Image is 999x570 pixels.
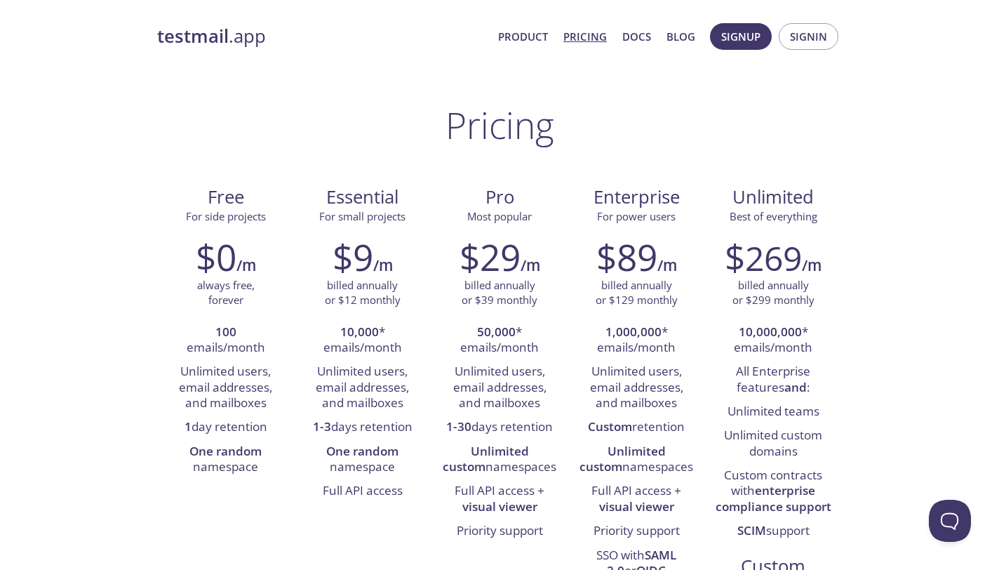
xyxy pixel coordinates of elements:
[721,27,760,46] span: Signup
[197,278,255,308] p: always free, forever
[442,185,556,209] span: Pro
[304,440,420,480] li: namespace
[441,440,557,480] li: namespaces
[168,321,283,361] li: emails/month
[596,236,657,278] h2: $89
[441,479,557,519] li: Full API access +
[441,360,557,416] li: Unlimited users, email addresses, and mailboxes
[716,360,831,400] li: All Enterprise features :
[325,278,401,308] p: billed annually or $12 monthly
[725,236,802,278] h2: $
[579,185,694,209] span: Enterprise
[446,418,471,435] strong: 1-30
[563,27,607,46] a: Pricing
[441,519,557,543] li: Priority support
[305,185,420,209] span: Essential
[929,500,971,542] iframe: Help Scout Beacon - Open
[716,482,831,514] strong: enterprise compliance support
[716,321,831,361] li: * emails/month
[236,253,256,277] h6: /m
[579,443,666,475] strong: Unlimited custom
[745,235,802,281] span: 269
[462,278,537,308] p: billed annually or $39 monthly
[304,416,420,439] li: days retention
[597,209,676,223] span: For power users
[443,443,529,475] strong: Unlimited custom
[445,104,554,146] h1: Pricing
[498,27,548,46] a: Product
[622,27,651,46] a: Docs
[196,236,236,278] h2: $0
[579,321,695,361] li: * emails/month
[737,522,766,538] strong: SCIM
[326,443,398,459] strong: One random
[157,24,229,48] strong: testmail
[168,185,283,209] span: Free
[784,379,807,395] strong: and
[304,321,420,361] li: * emails/month
[716,519,831,543] li: support
[730,209,817,223] span: Best of everything
[666,27,695,46] a: Blog
[168,416,283,439] li: day retention
[215,324,236,340] strong: 100
[304,479,420,503] li: Full API access
[779,23,838,50] button: Signin
[790,27,827,46] span: Signin
[186,209,266,223] span: For side projects
[168,360,283,416] li: Unlimited users, email addresses, and mailboxes
[588,418,632,435] strong: Custom
[579,416,695,439] li: retention
[599,498,674,515] strong: visual viewer
[467,209,532,223] span: Most popular
[441,416,557,439] li: days retention
[579,479,695,519] li: Full API access +
[189,443,262,459] strong: One random
[716,424,831,464] li: Unlimited custom domains
[460,236,521,278] h2: $29
[333,236,373,278] h2: $9
[579,360,695,416] li: Unlimited users, email addresses, and mailboxes
[732,185,814,209] span: Unlimited
[313,418,331,435] strong: 1-3
[657,253,677,277] h6: /m
[732,278,814,308] p: billed annually or $299 monthly
[802,253,822,277] h6: /m
[462,498,537,515] strong: visual viewer
[579,519,695,543] li: Priority support
[168,440,283,480] li: namespace
[739,324,802,340] strong: 10,000,000
[710,23,772,50] button: Signup
[521,253,540,277] h6: /m
[185,418,192,435] strong: 1
[340,324,379,340] strong: 10,000
[477,324,516,340] strong: 50,000
[596,278,678,308] p: billed annually or $129 monthly
[441,321,557,361] li: * emails/month
[319,209,405,223] span: For small projects
[579,440,695,480] li: namespaces
[716,400,831,424] li: Unlimited teams
[716,464,831,519] li: Custom contracts with
[373,253,393,277] h6: /m
[304,360,420,416] li: Unlimited users, email addresses, and mailboxes
[605,324,662,340] strong: 1,000,000
[157,25,487,48] a: testmail.app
